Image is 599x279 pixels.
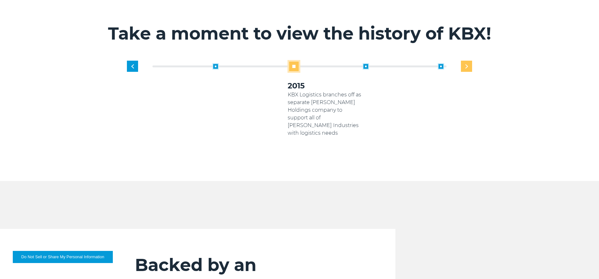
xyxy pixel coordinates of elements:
[103,23,496,44] h2: Take a moment to view the history of KBX!
[465,64,468,68] img: next slide
[13,251,113,263] button: Do Not Sell or Share My Personal Information
[567,248,599,279] iframe: Chat Widget
[127,61,138,72] div: Previous slide
[461,61,472,72] div: Next slide
[288,81,363,91] h3: 2015
[288,91,363,137] p: KBX Logistics branches off as separate [PERSON_NAME] Holdings company to support all of [PERSON_N...
[131,64,134,68] img: previous slide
